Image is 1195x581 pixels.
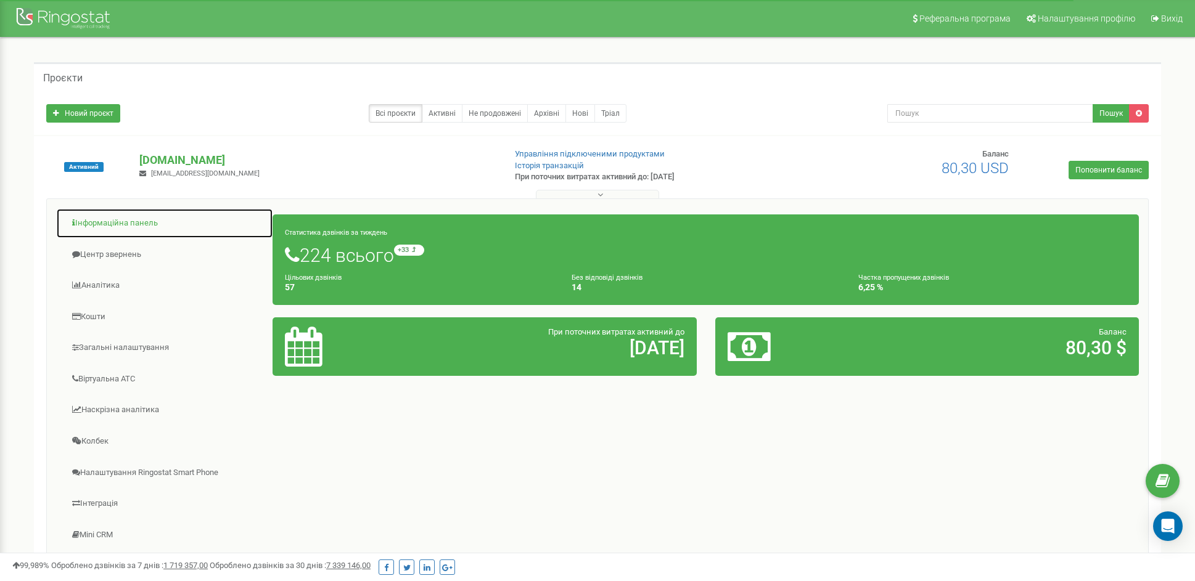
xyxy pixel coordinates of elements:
a: Активні [422,104,462,123]
a: Віртуальна АТС [56,364,273,394]
span: Баланс [1099,327,1127,336]
a: Колбек [56,426,273,457]
a: Новий проєкт [46,104,120,123]
a: Аналiтика [56,270,273,301]
p: [DOMAIN_NAME] [139,152,495,168]
h4: 14 [572,283,840,292]
small: Статистика дзвінків за тиждень [285,229,387,237]
u: 1 719 357,00 [163,561,208,570]
span: При поточних витратах активний до [548,327,684,336]
span: [EMAIL_ADDRESS][DOMAIN_NAME] [151,169,260,177]
a: Тріал [594,104,626,123]
a: Всі проєкти [369,104,422,123]
button: Пошук [1093,104,1130,123]
h4: 6,25 % [858,283,1127,292]
a: Кошти [56,302,273,332]
a: Історія транзакцій [515,161,584,170]
h1: 224 всього [285,245,1127,266]
h2: 80,30 $ [866,338,1127,358]
span: Оброблено дзвінків за 7 днів : [51,561,208,570]
h5: Проєкти [43,73,83,84]
a: Налаштування Ringostat Smart Phone [56,458,273,488]
a: Інтеграція [56,489,273,519]
small: Цільових дзвінків [285,274,342,282]
a: Наскрізна аналітика [56,395,273,425]
a: [PERSON_NAME] [56,551,273,581]
u: 7 339 146,00 [326,561,371,570]
a: Центр звернень [56,240,273,270]
a: Управління підключеними продуктами [515,149,665,158]
a: Інформаційна панель [56,208,273,238]
span: 99,989% [12,561,49,570]
div: Open Intercom Messenger [1153,511,1183,541]
a: Архівні [527,104,566,123]
small: +33 [394,245,424,256]
a: Загальні налаштування [56,333,273,363]
span: 80,30 USD [942,160,1009,177]
a: Нові [565,104,595,123]
small: Без відповіді дзвінків [572,274,643,282]
h2: [DATE] [424,338,684,358]
input: Пошук [887,104,1094,123]
span: Налаштування профілю [1038,14,1135,23]
span: Баланс [982,149,1009,158]
a: Поповнити баланс [1069,161,1149,179]
a: Mini CRM [56,520,273,550]
span: Активний [64,162,104,172]
small: Частка пропущених дзвінків [858,274,949,282]
p: При поточних витратах активний до: [DATE] [515,171,777,183]
a: Не продовжені [462,104,528,123]
span: Оброблено дзвінків за 30 днів : [210,561,371,570]
h4: 57 [285,283,553,292]
span: Вихід [1161,14,1183,23]
span: Реферальна програма [919,14,1011,23]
